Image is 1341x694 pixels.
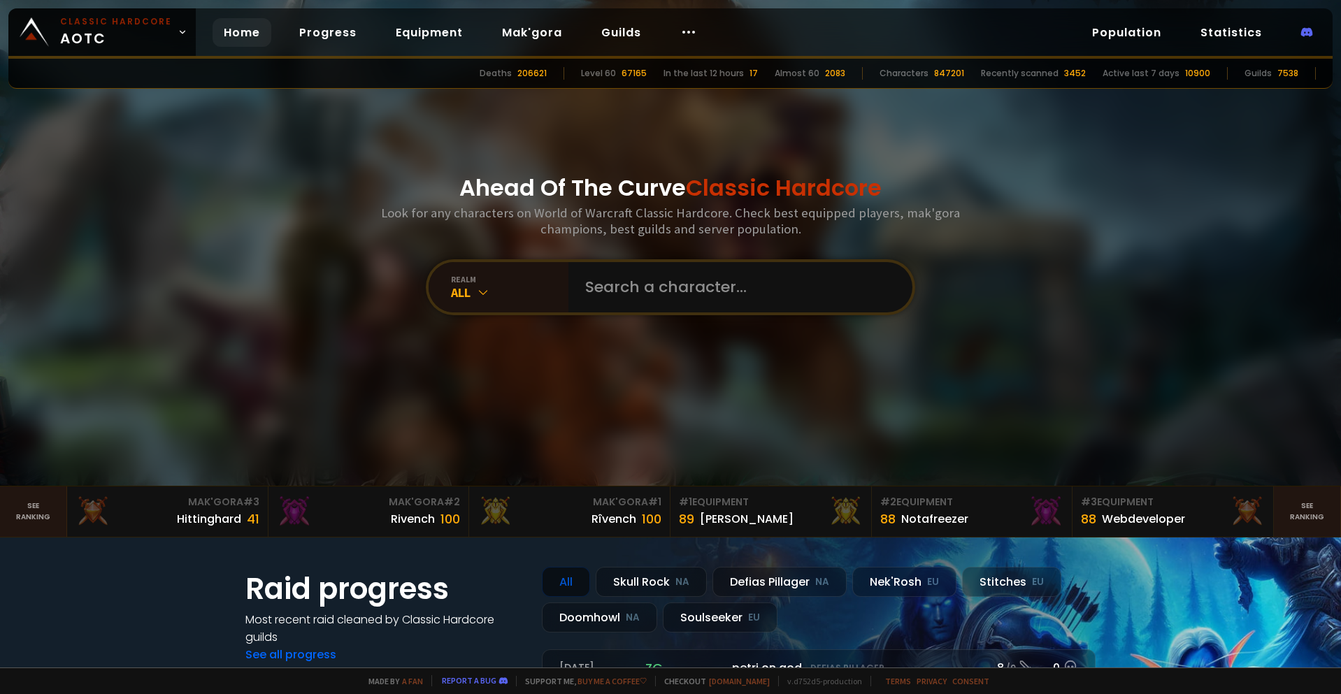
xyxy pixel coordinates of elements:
[642,509,661,528] div: 100
[516,676,647,686] span: Support me,
[542,602,657,632] div: Doomhowl
[815,575,829,589] small: NA
[872,486,1073,537] a: #2Equipment88Notafreezer
[670,486,872,537] a: #1Equipment89[PERSON_NAME]
[1073,486,1274,537] a: #3Equipment88Webdeveloper
[880,67,928,80] div: Characters
[76,495,259,509] div: Mak'Gora
[880,495,896,509] span: # 2
[709,676,770,686] a: [DOMAIN_NAME]
[444,495,460,509] span: # 2
[626,611,640,625] small: NA
[1081,509,1096,528] div: 88
[67,486,268,537] a: Mak'Gora#3Hittinghard41
[679,509,694,528] div: 89
[917,676,947,686] a: Privacy
[60,15,172,49] span: AOTC
[981,67,1059,80] div: Recently scanned
[679,495,863,509] div: Equipment
[1103,67,1179,80] div: Active last 7 days
[542,649,1096,686] a: [DATE]zgpetri on godDefias Pillager8 /90
[952,676,989,686] a: Consent
[1032,575,1044,589] small: EU
[1277,67,1298,80] div: 7538
[686,172,882,203] span: Classic Hardcore
[1185,67,1210,80] div: 10900
[622,67,647,80] div: 67165
[469,486,670,537] a: Mak'Gora#1Rîvench100
[245,611,525,646] h4: Most recent raid cleaned by Classic Hardcore guilds
[578,676,647,686] a: Buy me a coffee
[1081,495,1265,509] div: Equipment
[542,567,590,597] div: All
[385,18,474,47] a: Equipment
[962,567,1061,597] div: Stitches
[451,284,568,301] div: All
[591,510,636,528] div: Rîvench
[885,676,911,686] a: Terms
[880,509,896,528] div: 88
[1064,67,1086,80] div: 3452
[663,602,777,632] div: Soulseeker
[901,510,968,528] div: Notafreezer
[775,67,819,80] div: Almost 60
[478,495,661,509] div: Mak'Gora
[590,18,652,47] a: Guilds
[927,575,939,589] small: EU
[268,486,470,537] a: Mak'Gora#2Rivench100
[177,510,241,528] div: Hittinghard
[243,495,259,509] span: # 3
[288,18,368,47] a: Progress
[1189,18,1273,47] a: Statistics
[934,67,964,80] div: 847201
[480,67,512,80] div: Deaths
[655,676,770,686] span: Checkout
[375,205,966,237] h3: Look for any characters on World of Warcraft Classic Hardcore. Check best equipped players, mak'g...
[440,509,460,528] div: 100
[245,646,336,663] a: See all progress
[880,495,1064,509] div: Equipment
[459,171,882,205] h1: Ahead Of The Curve
[8,8,196,56] a: Classic HardcoreAOTC
[825,67,845,80] div: 2083
[60,15,172,28] small: Classic Hardcore
[491,18,573,47] a: Mak'gora
[712,567,847,597] div: Defias Pillager
[675,575,689,589] small: NA
[213,18,271,47] a: Home
[360,676,423,686] span: Made by
[700,510,794,528] div: [PERSON_NAME]
[402,676,423,686] a: a fan
[581,67,616,80] div: Level 60
[648,495,661,509] span: # 1
[596,567,707,597] div: Skull Rock
[451,274,568,284] div: realm
[664,67,744,80] div: In the last 12 hours
[1245,67,1272,80] div: Guilds
[247,509,259,528] div: 41
[1081,495,1097,509] span: # 3
[1274,486,1341,537] a: Seeranking
[391,510,435,528] div: Rivench
[442,675,496,686] a: Report a bug
[577,262,896,312] input: Search a character...
[1081,18,1173,47] a: Population
[679,495,692,509] span: # 1
[517,67,547,80] div: 206621
[245,567,525,611] h1: Raid progress
[748,611,760,625] small: EU
[750,67,758,80] div: 17
[778,676,862,686] span: v. d752d5 - production
[852,567,956,597] div: Nek'Rosh
[277,495,461,509] div: Mak'Gora
[1102,510,1185,528] div: Webdeveloper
